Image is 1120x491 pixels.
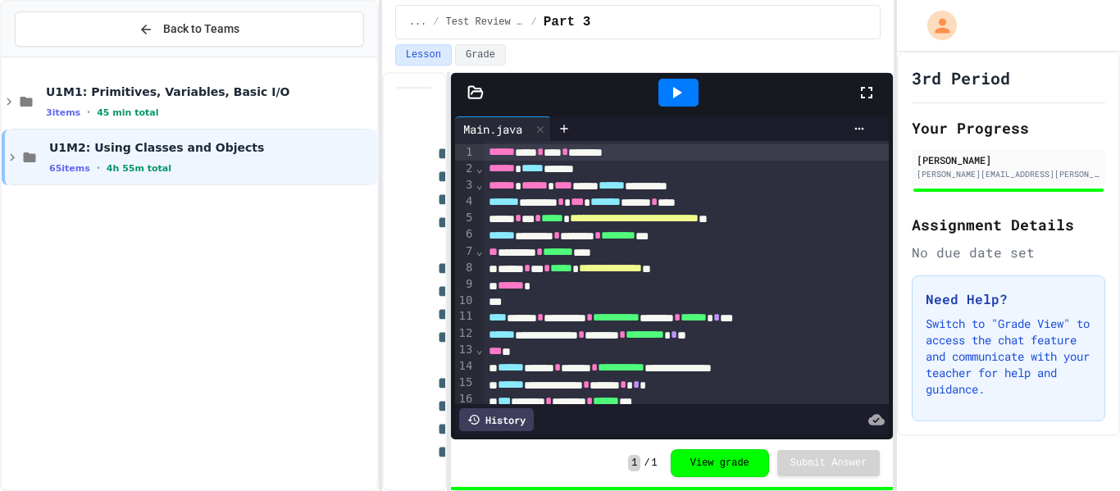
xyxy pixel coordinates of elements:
button: Grade [455,44,506,66]
div: 3 [455,177,476,193]
div: 13 [455,342,476,358]
span: Submit Answer [790,457,867,470]
span: Fold line [475,244,483,257]
h2: Your Progress [912,116,1105,139]
span: • [87,106,90,119]
span: Back to Teams [163,20,239,38]
span: Fold line [475,178,483,191]
button: Back to Teams [15,11,364,47]
span: • [97,161,100,175]
div: 1 [455,144,476,161]
h3: Need Help? [926,289,1091,309]
div: 5 [455,210,476,226]
div: 7 [455,243,476,260]
span: U1M2: Using Classes and Objects [49,140,374,155]
div: 12 [455,325,476,342]
span: 4h 55m total [107,163,171,174]
div: 10 [455,293,476,309]
span: ... [409,16,427,29]
span: / [644,457,649,470]
button: Lesson [395,44,452,66]
span: / [433,16,439,29]
button: Submit Answer [777,450,881,476]
span: 1 [628,455,640,471]
span: / [531,16,537,29]
div: 16 [455,391,476,407]
span: U1M1: Primitives, Variables, Basic I/O [46,84,374,99]
div: 6 [455,226,476,243]
div: History [459,408,534,431]
div: 11 [455,308,476,325]
div: 8 [455,260,476,276]
span: Part 3 [544,12,591,32]
div: Main.java [455,120,530,138]
div: [PERSON_NAME] [917,152,1100,167]
div: 4 [455,193,476,210]
div: No due date set [912,243,1105,262]
div: Main.java [455,116,551,141]
div: 9 [455,276,476,293]
span: Fold line [475,343,483,356]
h1: 3rd Period [912,66,1010,89]
div: 2 [455,161,476,177]
span: 65 items [49,163,90,174]
div: My Account [910,7,961,44]
p: Switch to "Grade View" to access the chat feature and communicate with your teacher for help and ... [926,316,1091,398]
h2: Assignment Details [912,213,1105,236]
div: [PERSON_NAME][EMAIL_ADDRESS][PERSON_NAME][DOMAIN_NAME] [917,168,1100,180]
span: Test Review (40 mins) [446,16,525,29]
button: View grade [671,449,769,477]
span: 45 min total [97,107,158,118]
span: 1 [652,457,658,470]
div: 15 [455,375,476,391]
div: 14 [455,358,476,375]
span: 3 items [46,107,80,118]
span: Fold line [475,161,483,175]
